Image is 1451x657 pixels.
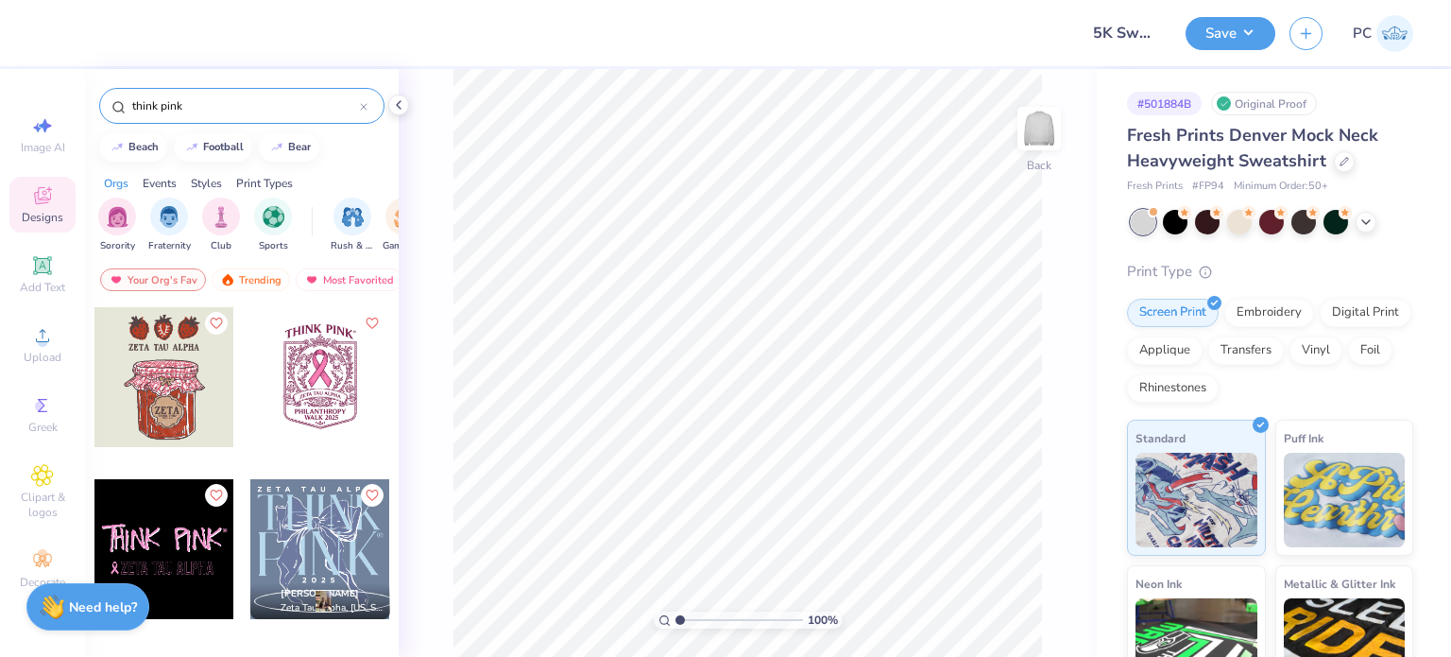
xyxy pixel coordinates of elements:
button: beach [99,133,167,162]
span: Decorate [20,575,65,590]
div: football [203,142,244,152]
div: Trending [212,268,290,291]
button: bear [259,133,319,162]
img: Priyanka Choudhary [1376,15,1413,52]
span: Game Day [383,239,426,253]
div: Your Org's Fav [100,268,206,291]
div: # 501884B [1127,92,1202,115]
img: Back [1020,110,1058,147]
div: Print Type [1127,261,1413,283]
div: Transfers [1208,337,1284,365]
div: filter for Rush & Bid [331,198,374,253]
button: filter button [254,198,292,253]
a: PC [1353,15,1413,52]
img: Standard [1135,453,1257,547]
span: Club [211,239,231,253]
div: filter for Sorority [98,198,136,253]
span: Image AI [21,140,65,155]
div: Screen Print [1127,299,1219,327]
span: Clipart & logos [9,490,76,520]
button: filter button [383,198,426,253]
span: Add Text [20,280,65,295]
strong: Need help? [69,598,137,616]
button: filter button [331,198,374,253]
span: Sports [259,239,288,253]
span: 100 % [808,612,838,629]
div: Rhinestones [1127,374,1219,403]
div: filter for Sports [254,198,292,253]
span: Puff Ink [1284,428,1323,448]
div: beach [128,142,159,152]
div: filter for Club [202,198,240,253]
div: Vinyl [1289,337,1342,365]
span: Upload [24,350,61,365]
div: Foil [1348,337,1392,365]
img: Sorority Image [107,206,128,228]
button: Like [205,312,228,335]
button: Like [361,312,384,335]
div: Orgs [104,175,128,192]
img: Game Day Image [394,206,416,228]
button: filter button [202,198,240,253]
img: Puff Ink [1284,453,1406,547]
input: Untitled Design [1079,14,1171,52]
img: Sports Image [263,206,284,228]
span: Fresh Prints Denver Mock Neck Heavyweight Sweatshirt [1127,124,1378,172]
span: Designs [22,210,63,225]
button: Like [205,484,228,507]
span: PC [1353,23,1372,44]
span: Zeta Tau Alpha, [US_STATE][GEOGRAPHIC_DATA], [GEOGRAPHIC_DATA] [281,601,383,615]
div: Original Proof [1211,92,1317,115]
input: Try "Alpha" [130,96,360,115]
span: Metallic & Glitter Ink [1284,574,1395,594]
button: Save [1186,17,1275,50]
span: Greek [28,420,58,435]
div: Digital Print [1320,299,1411,327]
div: Events [143,175,177,192]
img: Rush & Bid Image [342,206,364,228]
span: Minimum Order: 50 + [1234,179,1328,195]
span: Fraternity [148,239,191,253]
button: football [174,133,252,162]
span: [PERSON_NAME] [281,587,359,600]
img: Club Image [211,206,231,228]
div: Embroidery [1224,299,1314,327]
div: Most Favorited [296,268,402,291]
div: Print Types [236,175,293,192]
div: Styles [191,175,222,192]
div: filter for Game Day [383,198,426,253]
span: # FP94 [1192,179,1224,195]
button: filter button [98,198,136,253]
div: bear [288,142,311,152]
img: most_fav.gif [109,273,124,286]
div: Applique [1127,337,1203,365]
div: Back [1027,157,1051,174]
img: Fraternity Image [159,206,179,228]
span: Sorority [100,239,135,253]
span: Standard [1135,428,1186,448]
img: trending.gif [220,273,235,286]
img: most_fav.gif [304,273,319,286]
img: trend_line.gif [269,142,284,153]
button: filter button [148,198,191,253]
span: Fresh Prints [1127,179,1183,195]
img: trend_line.gif [110,142,125,153]
span: Neon Ink [1135,574,1182,594]
button: Like [361,484,384,507]
img: trend_line.gif [184,142,199,153]
span: Rush & Bid [331,239,374,253]
div: filter for Fraternity [148,198,191,253]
